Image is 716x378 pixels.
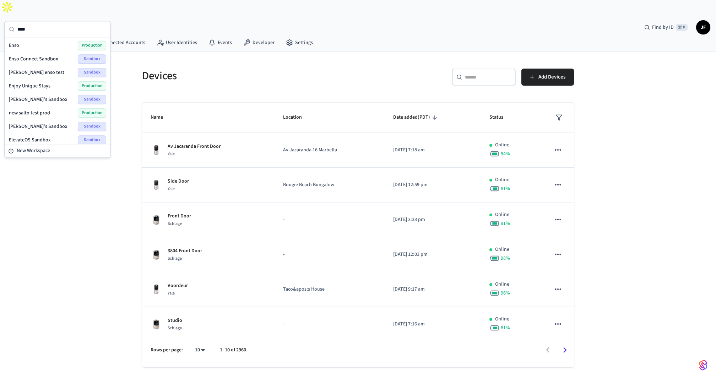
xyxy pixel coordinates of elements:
[191,345,208,355] div: 10
[9,69,64,76] span: [PERSON_NAME] enso test
[699,360,707,371] img: SeamLogoGradient.69752ec5.svg
[9,82,50,90] span: Enjoy Unique Stays
[78,68,106,77] span: Sandbox
[283,112,311,123] span: Location
[283,320,376,328] p: -
[151,346,183,354] p: Rows per page:
[521,69,574,86] button: Add Devices
[151,112,172,123] span: Name
[168,221,182,227] span: Schlage
[168,325,182,331] span: Schlage
[9,123,67,130] span: [PERSON_NAME]'s Sandbox
[151,214,162,226] img: Schlage Sense Smart Deadbolt with Camelot Trim, Front
[495,176,509,184] p: Online
[151,249,162,260] img: Schlage Sense Smart Deadbolt with Camelot Trim, Front
[168,143,221,150] p: Av Jacaranda Front Door
[489,112,512,123] span: Status
[17,147,50,155] span: New Workspace
[151,145,162,156] img: Yale Assure Touchscreen Wifi Smart Lock, Satin Nickel, Front
[501,150,510,157] span: 94 %
[142,69,354,83] h5: Devices
[9,96,67,103] span: [PERSON_NAME]'s Sandbox
[393,146,472,154] p: [DATE] 7:18 am
[151,36,203,49] a: User Identities
[501,220,510,227] span: 91 %
[495,246,509,253] p: Online
[168,178,189,185] p: Side Door
[151,319,162,330] img: Schlage Sense Smart Deadbolt with Camelot Trim, Front
[393,320,472,328] p: [DATE] 7:16 am
[78,81,106,91] span: Production
[676,24,688,31] span: ⌘ K
[557,342,573,358] button: Go to next page
[501,324,510,331] span: 81 %
[393,112,439,123] span: Date added(PDT)
[78,41,106,50] span: Production
[393,216,472,223] p: [DATE] 3:33 pm
[393,181,472,189] p: [DATE] 12:59 pm
[283,286,376,293] p: Taco&apos;s House
[495,141,509,149] p: Online
[697,21,710,34] span: JF
[393,286,472,293] p: [DATE] 9:17 am
[78,122,106,131] span: Sandbox
[501,185,510,192] span: 81 %
[9,136,51,144] span: ElevateOS Sandbox
[9,55,58,63] span: Enso Connect Sandbox
[9,42,19,49] span: Enso
[501,255,510,262] span: 98 %
[168,212,191,220] p: Front Door
[168,186,175,192] span: Yale
[280,36,319,49] a: Settings
[238,36,280,49] a: Developer
[151,284,162,295] img: Yale Assure Touchscreen Wifi Smart Lock, Satin Nickel, Front
[495,315,509,323] p: Online
[78,54,106,64] span: Sandbox
[220,346,246,354] p: 1–10 of 2960
[696,20,710,34] button: JF
[639,21,693,34] div: Find by ID⌘ K
[5,145,110,157] button: New Workspace
[538,72,565,82] span: Add Devices
[78,95,106,104] span: Sandbox
[87,36,151,49] a: Connected Accounts
[168,317,182,324] p: Studio
[283,216,376,223] p: -
[5,37,110,144] div: Suggestions
[151,179,162,191] img: Yale Assure Touchscreen Wifi Smart Lock, Satin Nickel, Front
[495,281,509,288] p: Online
[652,24,674,31] span: Find by ID
[168,151,175,157] span: Yale
[495,211,509,218] p: Online
[283,181,376,189] p: Bougie Beach Bungalow
[168,282,188,290] p: Voordeur
[9,109,50,117] span: new salto test prod
[168,255,182,261] span: Schlage
[393,251,472,258] p: [DATE] 12:03 pm
[168,247,202,255] p: 3804 Front Door
[78,135,106,145] span: Sandbox
[78,108,106,118] span: Production
[203,36,238,49] a: Events
[283,146,376,154] p: Av Jacaranda 16 Marbella
[283,251,376,258] p: -
[168,290,175,296] span: Yale
[501,290,510,297] span: 96 %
